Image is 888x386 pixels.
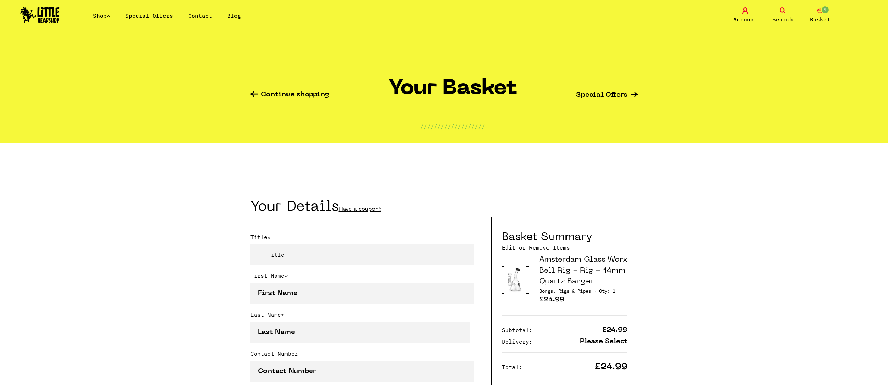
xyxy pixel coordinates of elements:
[821,6,829,14] span: 1
[93,12,110,19] a: Shop
[125,12,173,19] a: Special Offers
[420,122,485,130] p: ///////////////////
[250,322,470,343] input: Last Name
[20,7,60,23] img: Little Head Shop Logo
[250,272,474,283] label: First Name
[576,92,638,99] a: Special Offers
[772,15,793,23] span: Search
[810,15,830,23] span: Basket
[766,7,800,23] a: Search
[539,256,627,285] a: Amsterdam Glass Worx Bell Rig - Rig + 14mm Quartz Banger
[250,91,329,99] a: Continue shopping
[595,364,627,371] p: £24.99
[339,207,381,212] a: Have a coupon?
[502,337,533,346] p: Delivery:
[539,288,596,294] span: Category
[803,7,837,23] a: 1 Basket
[539,296,627,305] p: £24.99
[502,363,522,371] p: Total:
[504,266,526,294] img: Product
[502,231,592,244] h2: Basket Summary
[250,311,474,322] label: Last Name
[227,12,241,19] a: Blog
[250,350,474,361] label: Contact Number
[502,244,570,251] a: Edit or Remove Items
[580,338,627,345] p: Please Select
[502,326,533,334] p: Subtotal:
[250,283,474,304] input: First Name
[250,201,474,216] h2: Your Details
[602,327,627,334] p: £24.99
[733,15,757,23] span: Account
[250,233,474,244] label: Title
[188,12,212,19] a: Contact
[250,361,474,382] input: Contact Number
[388,77,517,105] h1: Your Basket
[599,288,615,294] span: Quantity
